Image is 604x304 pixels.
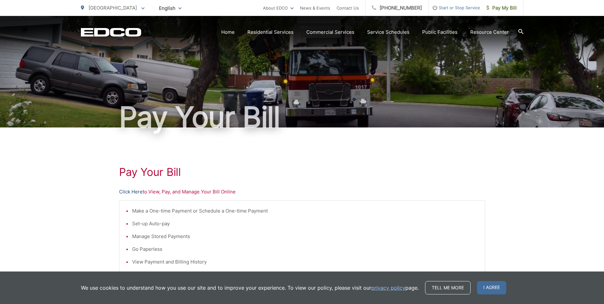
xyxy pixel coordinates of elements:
[119,188,143,196] a: Click Here
[247,28,294,36] a: Residential Services
[81,101,523,133] h1: Pay Your Bill
[154,3,186,14] span: English
[477,281,506,294] span: I agree
[367,28,409,36] a: Service Schedules
[337,4,359,12] a: Contact Us
[487,4,517,12] span: Pay My Bill
[132,220,479,228] li: Set-up Auto-pay
[425,281,471,294] a: Tell me more
[306,28,354,36] a: Commercial Services
[119,166,485,178] h1: Pay Your Bill
[300,4,330,12] a: News & Events
[132,207,479,215] li: Make a One-time Payment or Schedule a One-time Payment
[371,284,405,292] a: privacy policy
[422,28,458,36] a: Public Facilities
[81,284,419,292] p: We use cookies to understand how you use our site and to improve your experience. To view our pol...
[81,28,141,37] a: EDCD logo. Return to the homepage.
[132,245,479,253] li: Go Paperless
[89,5,137,11] span: [GEOGRAPHIC_DATA]
[221,28,235,36] a: Home
[132,233,479,240] li: Manage Stored Payments
[119,188,485,196] p: to View, Pay, and Manage Your Bill Online
[132,258,479,266] li: View Payment and Billing History
[263,4,294,12] a: About EDCO
[470,28,509,36] a: Resource Center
